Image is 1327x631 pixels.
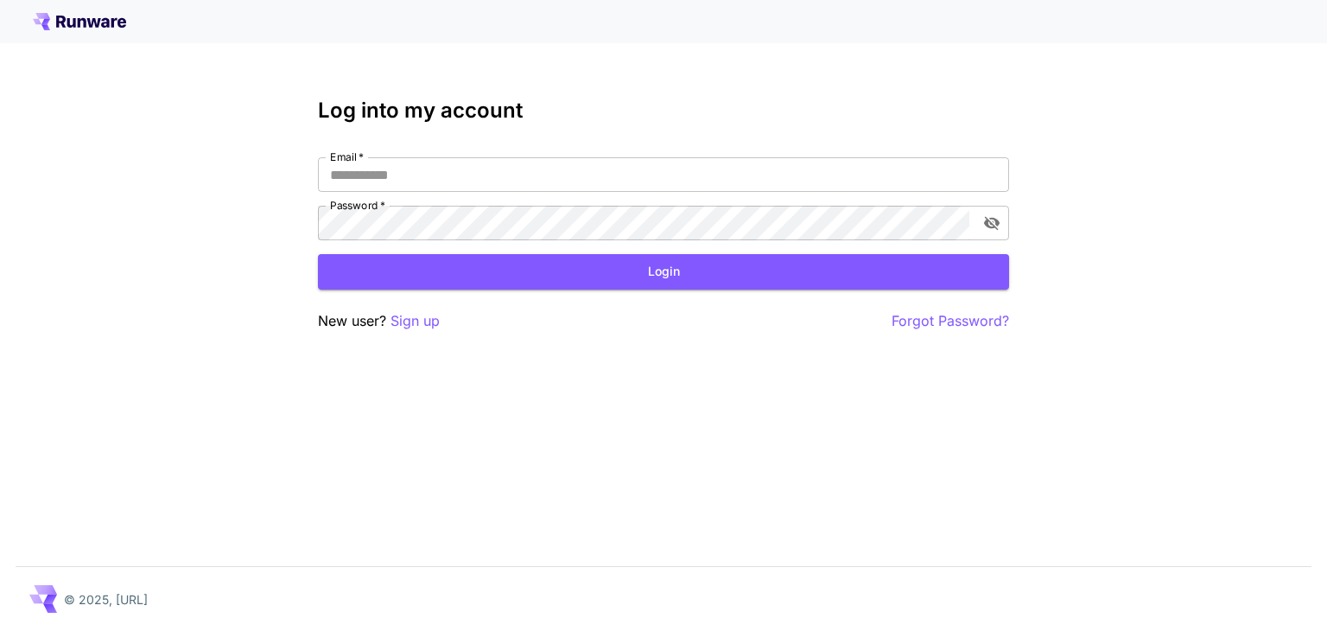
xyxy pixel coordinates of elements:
[318,99,1009,123] h3: Log into my account
[390,310,440,332] button: Sign up
[330,198,385,213] label: Password
[64,590,148,609] p: © 2025, [URL]
[318,254,1009,290] button: Login
[330,150,364,164] label: Email
[318,310,440,332] p: New user?
[976,207,1007,239] button: toggle password visibility
[892,310,1009,332] button: Forgot Password?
